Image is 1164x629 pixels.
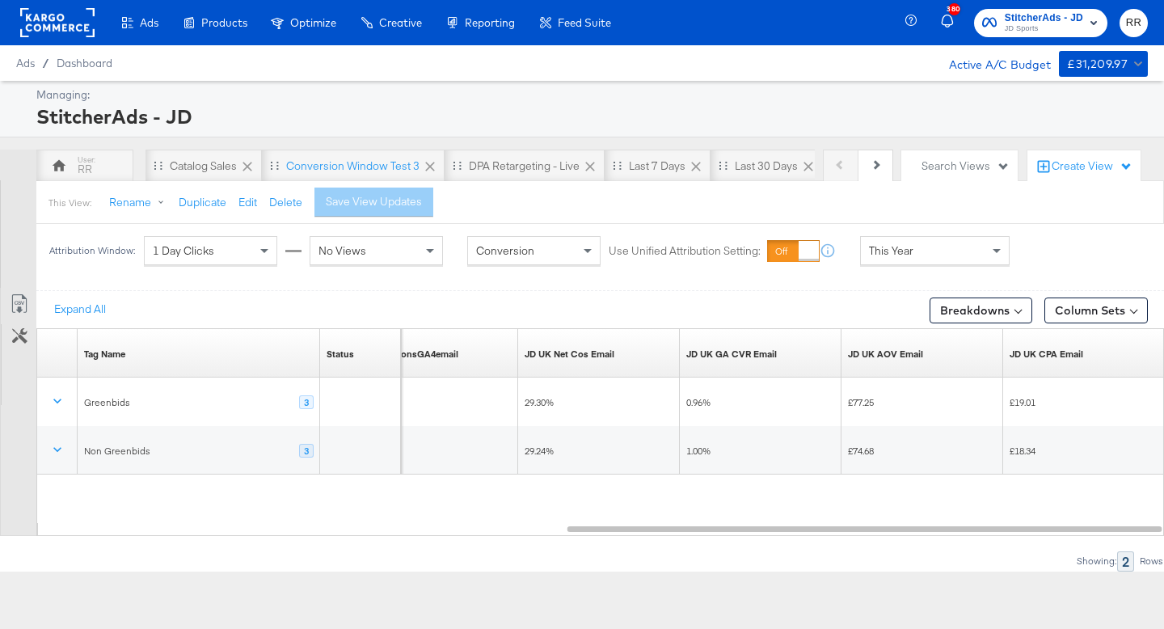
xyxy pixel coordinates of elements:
div: Create View [1052,158,1132,175]
div: 2 [1117,551,1134,572]
span: 1.00% [686,445,711,457]
span: 29.30% [525,396,554,408]
span: 1 Day Clicks [153,243,214,258]
span: JD Sports [1005,23,1083,36]
div: Rows [1139,555,1164,567]
a: AOV Email [848,348,923,361]
span: Ads [16,57,35,70]
span: / [35,57,57,70]
button: Breakdowns [930,298,1032,323]
span: 0.96% [686,396,711,408]
div: Active A/C Budget [932,51,1051,75]
div: Non Greenbids [84,445,150,458]
span: 29.24% [525,445,554,457]
a: Tag Name [84,348,125,361]
div: Conversion window Test 3 [286,158,420,174]
div: Drag to reorder tab [453,161,462,170]
span: StitcherAds - JD [1005,10,1083,27]
div: StitcherAds - JD [36,103,1144,130]
a: Shows the current state of your Ad Campaign. [327,348,354,361]
span: £18.34 [1010,445,1035,457]
a: Dashboard [57,57,112,70]
div: Catalog Sales [170,158,237,174]
div: JD UK CPA Email [1010,348,1083,361]
div: Search Views [921,158,1010,174]
span: This Year [869,243,913,258]
button: Delete [269,195,302,210]
span: Ads [140,16,158,29]
div: JD UK GA CVR Email [686,348,777,361]
span: Conversion [476,243,534,258]
a: Conversion Rate GA Email [686,348,777,361]
div: Showing: [1076,555,1117,567]
a: Cost Per Transaction Email [1010,348,1083,361]
div: TransactionsGA4email [363,348,458,361]
div: JD UK AOV Email [848,348,923,361]
button: £31,209.97 [1059,51,1148,77]
div: JD UK Net Cos Email [525,348,614,361]
div: Drag to reorder tab [154,161,162,170]
span: Reporting [465,16,515,29]
span: RR [1126,14,1141,32]
div: 3 [299,395,314,410]
div: last 7 days [629,158,685,174]
div: Last 30 days [735,158,798,174]
button: Edit [238,195,257,210]
div: Managing: [36,87,1144,103]
span: Products [201,16,247,29]
span: Creative [379,16,422,29]
span: £77.25 [848,396,874,408]
button: Column Sets [1044,298,1148,323]
button: StitcherAds - JDJD Sports [974,9,1107,37]
span: Optimize [290,16,336,29]
label: Use Unified Attribution Setting: [609,243,761,259]
div: Drag to reorder tab [270,161,279,170]
div: £31,209.97 [1067,54,1128,74]
div: DPA Retargeting - Live [469,158,580,174]
button: Expand All [43,295,117,324]
span: £19.01 [1010,396,1035,408]
span: £74.68 [848,445,874,457]
div: Greenbids [84,396,130,409]
button: RR [1120,9,1148,37]
a: Net Cos Email [525,348,614,361]
span: Feed Suite [558,16,611,29]
button: Duplicate [179,195,226,210]
span: No Views [318,243,366,258]
a: Transactions - The total number of transactions [363,348,458,361]
button: 380 [938,7,966,39]
div: 380 [948,3,960,15]
div: 3 [299,444,314,458]
div: Drag to reorder tab [613,161,622,170]
div: RR [78,162,92,177]
div: Attribution Window: [48,245,136,256]
div: Status [327,348,354,361]
button: Rename [98,188,182,217]
div: Drag to reorder tab [719,161,727,170]
div: This View: [48,196,91,209]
